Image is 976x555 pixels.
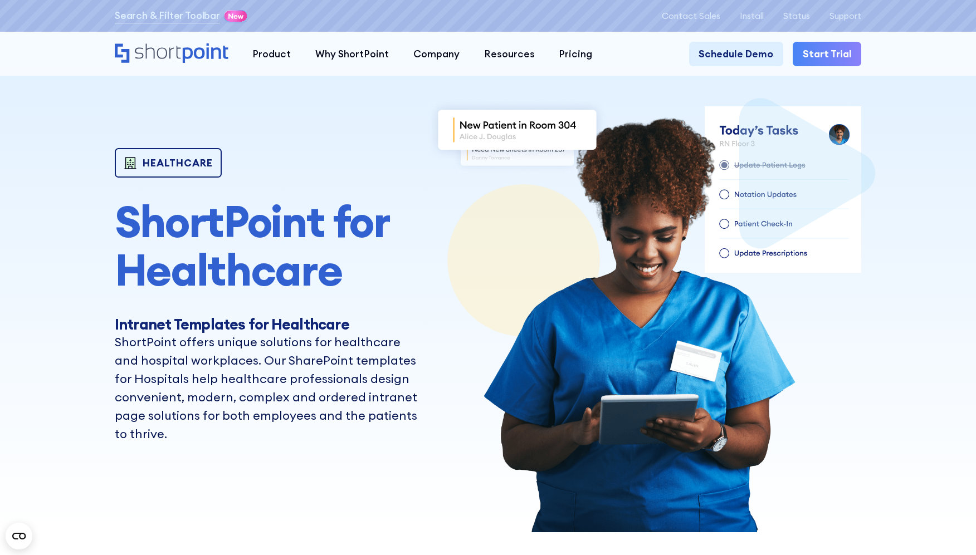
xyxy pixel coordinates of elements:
[303,42,401,66] a: Why ShortPoint
[6,523,32,549] button: Open CMP widget
[401,42,472,66] a: Company
[547,42,605,66] a: Pricing
[426,97,861,532] img: SharePoint Templates for Healthcare
[472,42,547,66] a: Resources
[829,11,861,21] a: Support
[115,317,417,333] h2: Intranet Templates for Healthcare
[413,47,460,61] div: Company
[315,47,389,61] div: Why ShortPoint
[662,11,720,21] a: Contact Sales
[559,47,592,61] div: Pricing
[115,43,228,65] a: Home
[252,47,291,61] div: Product
[115,197,417,293] h1: ShortPoint for Healthcare
[920,502,976,555] iframe: Chat Widget
[143,158,213,168] div: Healthcare
[115,8,220,23] a: Search & Filter Toolbar
[240,42,303,66] a: Product
[793,42,861,66] a: Start Trial
[783,11,810,21] a: Status
[484,47,535,61] div: Resources
[426,97,608,176] img: SharePoint Intranet for Hospitals
[740,11,764,21] a: Install
[689,42,783,66] a: Schedule Demo
[115,333,417,443] p: ShortPoint offers unique solutions for healthcare and hospital workplaces. Our SharePoint templat...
